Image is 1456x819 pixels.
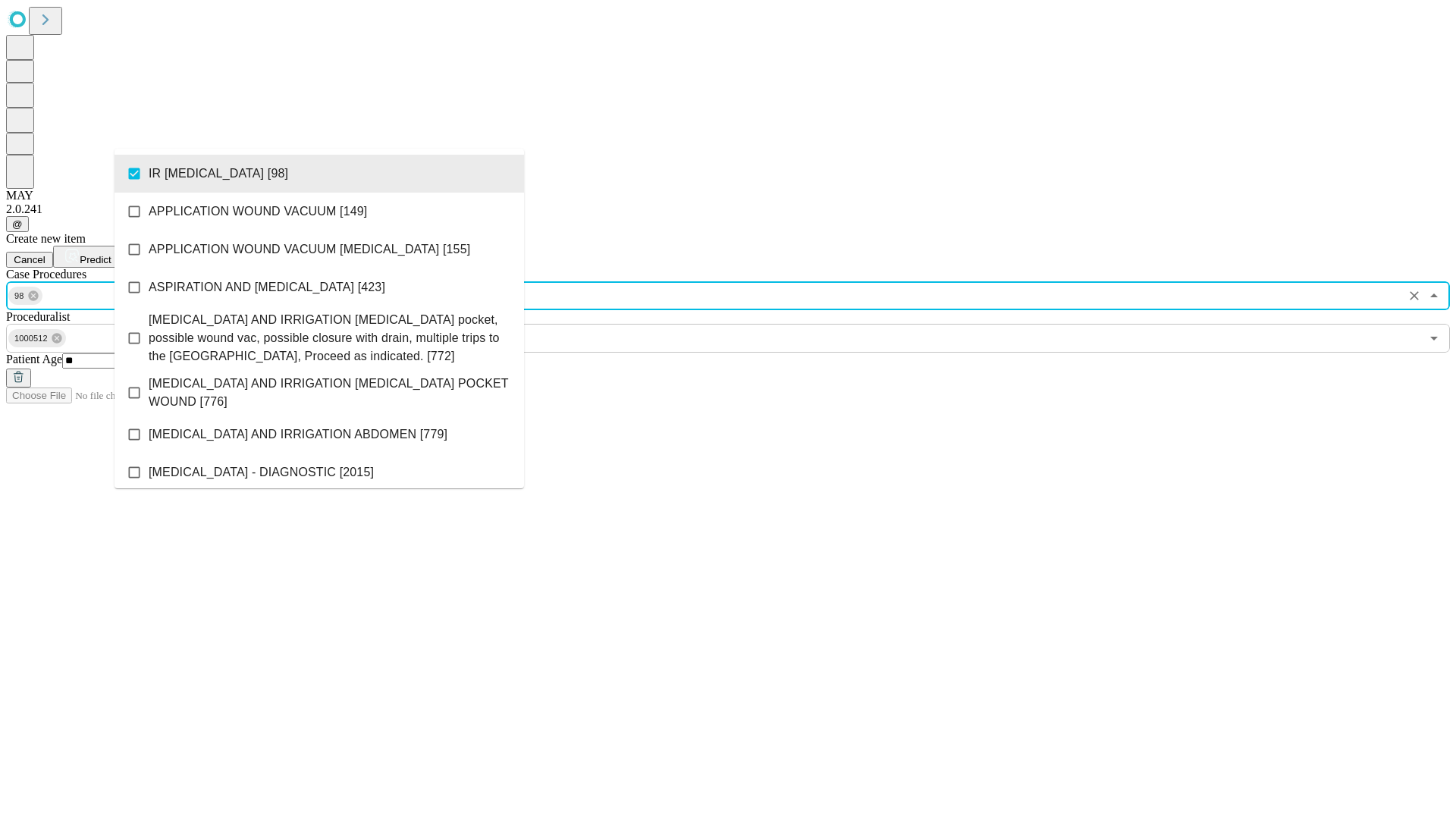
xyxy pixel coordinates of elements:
[6,189,1450,202] div: MAY
[149,165,288,183] span: IR [MEDICAL_DATA] [98]
[8,329,66,347] div: 1000512
[1423,285,1445,306] button: Close
[1404,285,1425,306] button: Clear
[149,240,470,259] span: APPLICATION WOUND VACUUM [MEDICAL_DATA] [155]
[53,246,123,268] button: Predict
[1423,328,1445,349] button: Open
[8,287,42,305] div: 98
[14,254,45,265] span: Cancel
[149,375,512,411] span: [MEDICAL_DATA] AND IRRIGATION [MEDICAL_DATA] POCKET WOUND [776]
[6,216,29,232] button: @
[6,252,53,268] button: Cancel
[149,425,447,444] span: [MEDICAL_DATA] AND IRRIGATION ABDOMEN [779]
[149,202,367,221] span: APPLICATION WOUND VACUUM [149]
[6,268,86,281] span: Scheduled Procedure
[149,463,374,482] span: [MEDICAL_DATA] - DIAGNOSTIC [2015]
[6,202,1450,216] div: 2.0.241
[12,218,23,230] span: @
[8,287,30,305] span: 98
[6,353,62,366] span: Patient Age
[80,254,111,265] span: Predict
[6,232,86,245] span: Create new item
[6,310,70,323] span: Proceduralist
[149,311,512,366] span: [MEDICAL_DATA] AND IRRIGATION [MEDICAL_DATA] pocket, possible wound vac, possible closure with dr...
[149,278,385,297] span: ASPIRATION AND [MEDICAL_DATA] [423]
[8,330,54,347] span: 1000512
